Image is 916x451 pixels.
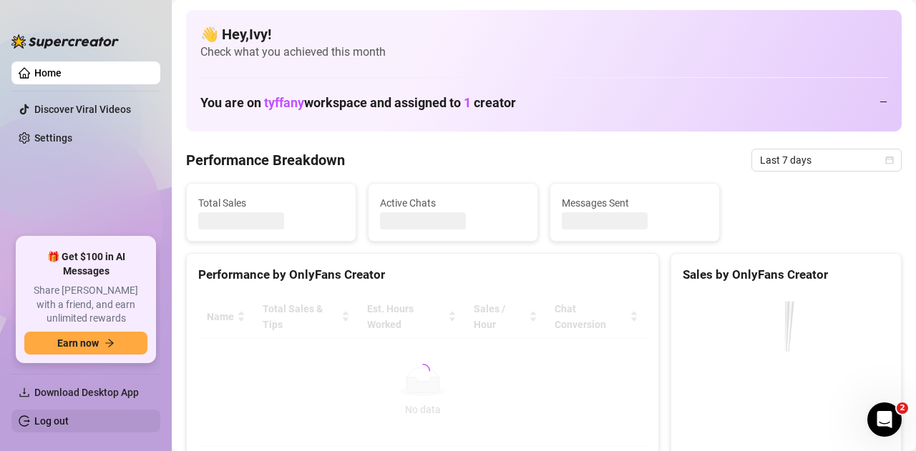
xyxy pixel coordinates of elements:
button: Earn nowarrow-right [24,332,147,355]
span: 1 [464,95,471,110]
span: tyffany [264,95,304,110]
span: 2 [897,402,908,414]
span: Share [PERSON_NAME] with a friend, and earn unlimited rewards [24,284,147,326]
span: Last 7 days [760,149,893,171]
span: Earn now [57,337,99,349]
div: — [880,94,887,109]
span: Messages Sent [562,195,708,211]
span: download [19,387,30,398]
span: 🎁 Get $100 in AI Messages [24,250,147,278]
img: logo-BBDzfeDw.svg [11,34,119,49]
h4: 👋 Hey, Ivy ! [200,24,887,44]
a: Home [34,67,62,79]
span: loading [414,362,432,380]
iframe: Intercom live chat [867,402,902,437]
span: Total Sales [198,195,344,211]
h4: Performance Breakdown [186,150,345,170]
span: Check what you achieved this month [200,44,887,60]
a: Discover Viral Videos [34,104,131,115]
a: Log out [34,415,69,427]
div: Sales by OnlyFans Creator [683,265,890,284]
div: Performance by OnlyFans Creator [198,265,647,284]
span: Active Chats [380,195,526,211]
span: calendar [885,156,894,164]
a: Settings [34,132,72,144]
span: Download Desktop App [34,387,139,398]
span: arrow-right [104,338,114,348]
h1: You are on workspace and assigned to creator [200,95,516,111]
